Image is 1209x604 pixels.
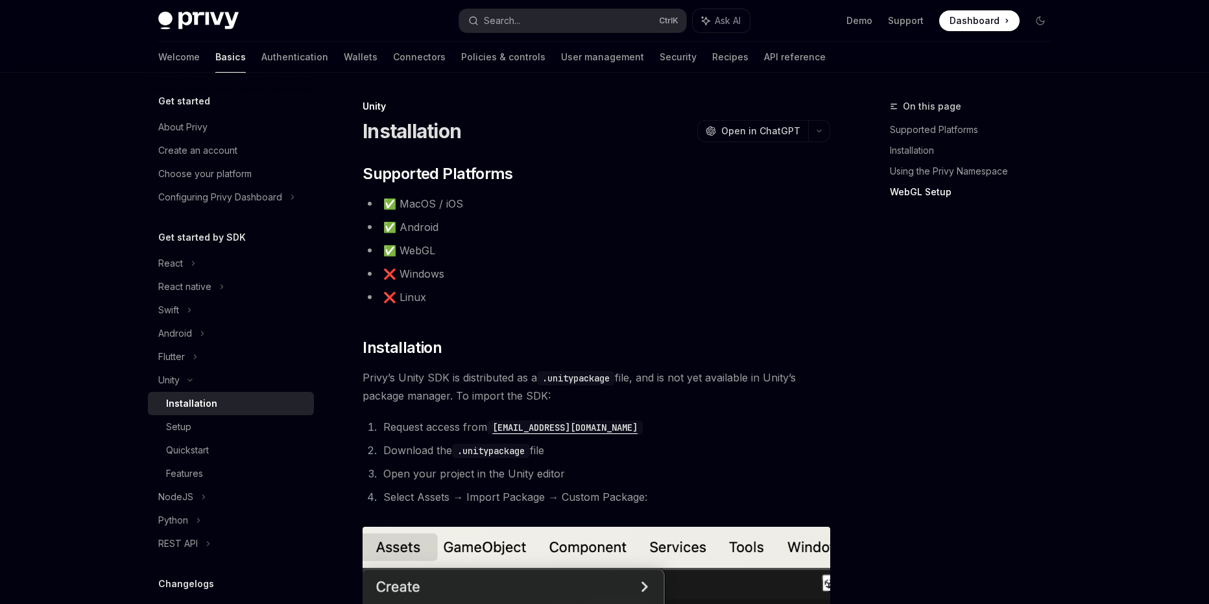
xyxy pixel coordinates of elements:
h5: Get started [158,93,210,109]
div: Installation [166,396,217,411]
div: Unity [158,372,180,388]
h5: Changelogs [158,576,214,592]
button: Open in ChatGPT [697,120,808,142]
a: Installation [148,392,314,415]
a: User management [561,42,644,73]
a: Authentication [261,42,328,73]
code: .unitypackage [452,444,530,458]
li: ✅ WebGL [363,241,830,260]
li: ✅ Android [363,218,830,236]
div: NodeJS [158,489,193,505]
a: Welcome [158,42,200,73]
li: Download the file [379,441,830,459]
li: Request access from [379,418,830,436]
a: Supported Platforms [890,119,1061,140]
a: Create an account [148,139,314,162]
a: Features [148,462,314,485]
div: React [158,256,183,271]
h5: Get started by SDK [158,230,246,245]
a: Setup [148,415,314,439]
div: About Privy [158,119,208,135]
a: Dashboard [939,10,1020,31]
span: Open in ChatGPT [721,125,800,138]
code: [EMAIL_ADDRESS][DOMAIN_NAME] [487,420,643,435]
a: Support [888,14,924,27]
img: dark logo [158,12,239,30]
div: Swift [158,302,179,318]
span: Ask AI [715,14,741,27]
h1: Installation [363,119,461,143]
li: ❌ Linux [363,288,830,306]
div: Setup [166,419,191,435]
a: Quickstart [148,439,314,462]
span: On this page [903,99,961,114]
span: Dashboard [950,14,1000,27]
div: Unity [363,100,830,113]
a: Wallets [344,42,377,73]
div: Configuring Privy Dashboard [158,189,282,205]
button: Search...CtrlK [459,9,686,32]
a: Using the Privy Namespace [890,161,1061,182]
div: Create an account [158,143,237,158]
div: Python [158,513,188,528]
a: Connectors [393,42,446,73]
a: Recipes [712,42,748,73]
div: Search... [484,13,520,29]
a: WebGL Setup [890,182,1061,202]
button: Toggle dark mode [1030,10,1051,31]
div: React native [158,279,211,295]
li: Open your project in the Unity editor [379,465,830,483]
li: ❌ Windows [363,265,830,283]
div: Features [166,466,203,481]
a: Policies & controls [461,42,545,73]
li: Select Assets → Import Package → Custom Package: [379,488,830,506]
span: Installation [363,337,442,358]
a: API reference [764,42,826,73]
span: Supported Platforms [363,163,513,184]
code: .unitypackage [537,371,615,385]
a: Installation [890,140,1061,161]
div: Choose your platform [158,166,252,182]
button: Ask AI [693,9,750,32]
div: Flutter [158,349,185,365]
span: Privy’s Unity SDK is distributed as a file, and is not yet available in Unity’s package manager. ... [363,368,830,405]
li: ✅ MacOS / iOS [363,195,830,213]
div: Android [158,326,192,341]
a: About Privy [148,115,314,139]
a: Choose your platform [148,162,314,186]
div: Quickstart [166,442,209,458]
span: Ctrl K [659,16,678,26]
a: [EMAIL_ADDRESS][DOMAIN_NAME] [487,420,643,433]
a: Demo [846,14,872,27]
a: Security [660,42,697,73]
div: REST API [158,536,198,551]
a: Basics [215,42,246,73]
